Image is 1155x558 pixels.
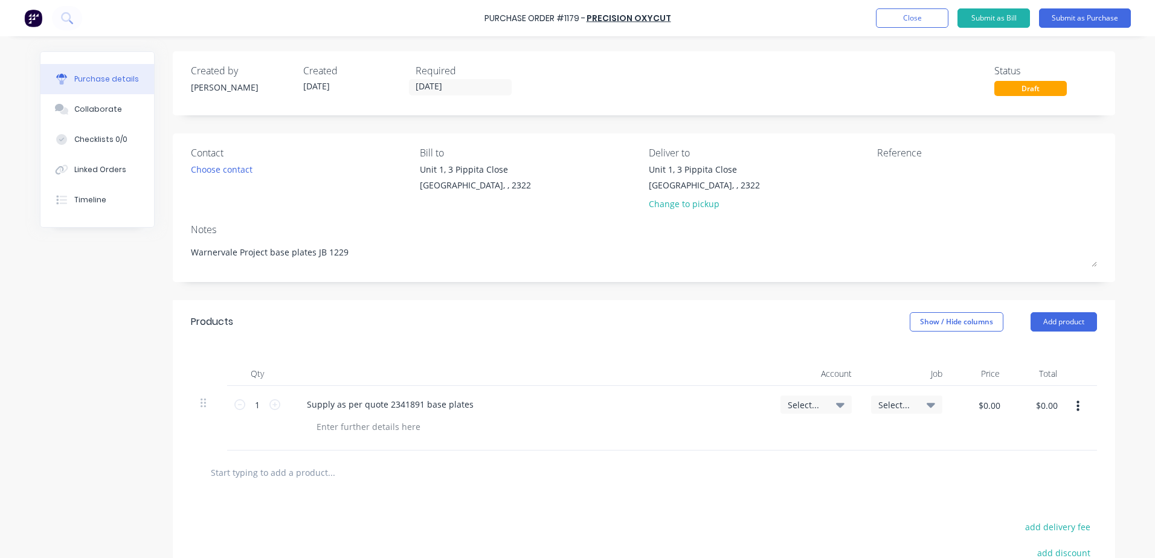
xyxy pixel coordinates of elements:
div: Reference [877,146,1097,160]
div: Checklists 0/0 [74,134,127,145]
div: Timeline [74,194,106,205]
button: Show / Hide columns [910,312,1003,332]
button: Linked Orders [40,155,154,185]
input: Start typing to add a product... [210,460,452,484]
div: Change to pickup [649,197,760,210]
div: Unit 1, 3 Pippita Close [649,163,760,176]
div: Contact [191,146,411,160]
button: Purchase details [40,64,154,94]
div: Job [861,362,952,386]
div: [GEOGRAPHIC_DATA], , 2322 [420,179,531,191]
div: Status [994,63,1097,78]
button: Close [876,8,948,28]
div: Created by [191,63,294,78]
div: Qty [227,362,288,386]
span: Select... [878,399,915,411]
div: Required [416,63,518,78]
textarea: Warnervale Project base plates JB 1229 [191,240,1097,267]
div: Choose contact [191,163,253,176]
button: Checklists 0/0 [40,124,154,155]
button: Timeline [40,185,154,215]
a: Precision Oxycut [587,12,671,24]
div: Supply as per quote 2341891 base plates [297,396,483,413]
div: Account [771,362,861,386]
div: Linked Orders [74,164,126,175]
div: Notes [191,222,1097,237]
div: [PERSON_NAME] [191,81,294,94]
div: Draft [994,81,1067,96]
div: Products [191,315,233,329]
button: add delivery fee [1018,519,1097,534]
div: Created [303,63,406,78]
button: Collaborate [40,94,154,124]
div: Deliver to [649,146,869,160]
div: Price [952,362,1009,386]
div: Purchase details [74,74,139,85]
div: Collaborate [74,104,122,115]
button: Submit as Bill [957,8,1030,28]
button: Submit as Purchase [1039,8,1131,28]
img: Factory [24,9,42,27]
div: [GEOGRAPHIC_DATA], , 2322 [649,179,760,191]
div: Purchase Order #1179 - [484,12,585,25]
div: Unit 1, 3 Pippita Close [420,163,531,176]
div: Bill to [420,146,640,160]
span: Select... [788,399,824,411]
button: Add product [1031,312,1097,332]
div: Total [1009,362,1067,386]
